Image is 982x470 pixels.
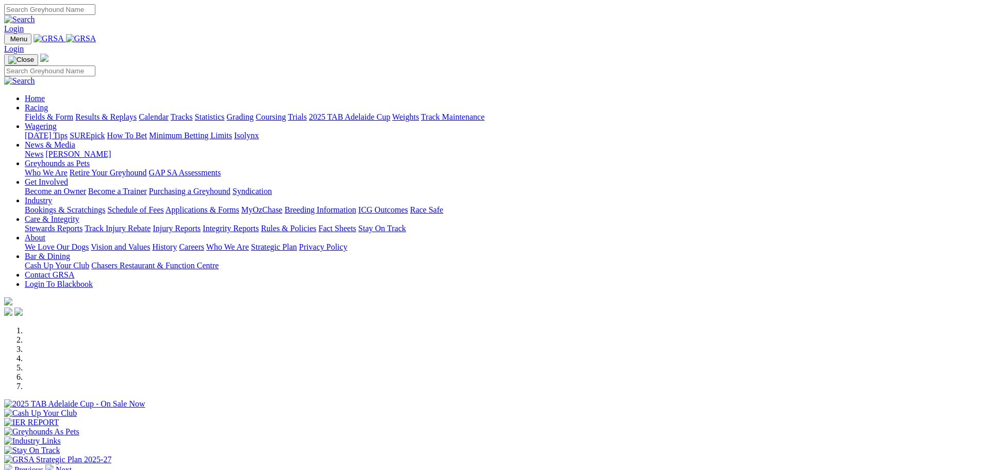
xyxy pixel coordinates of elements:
a: Breeding Information [285,205,356,214]
img: GRSA [66,34,96,43]
a: Bar & Dining [25,252,70,261]
a: Rules & Policies [261,224,317,233]
a: Schedule of Fees [107,205,163,214]
a: Become a Trainer [88,187,147,196]
a: Race Safe [410,205,443,214]
img: Search [4,76,35,86]
a: Login To Blackbook [25,280,93,288]
input: Search [4,66,95,76]
a: Track Maintenance [421,112,485,121]
img: Industry Links [4,436,61,446]
a: Careers [179,242,204,251]
a: Login [4,44,24,53]
img: GRSA [34,34,64,43]
a: Tracks [171,112,193,121]
a: Care & Integrity [25,215,79,223]
a: How To Bet [107,131,147,140]
a: Calendar [139,112,169,121]
a: Vision and Values [91,242,150,251]
a: ICG Outcomes [358,205,408,214]
div: Racing [25,112,978,122]
a: Injury Reports [153,224,201,233]
a: Greyhounds as Pets [25,159,90,168]
img: Greyhounds As Pets [4,427,79,436]
a: Who We Are [25,168,68,177]
a: About [25,233,45,242]
img: facebook.svg [4,307,12,316]
img: IER REPORT [4,418,59,427]
a: Grading [227,112,254,121]
a: Get Involved [25,177,68,186]
img: GRSA Strategic Plan 2025-27 [4,455,111,464]
button: Toggle navigation [4,34,31,44]
div: Industry [25,205,978,215]
a: Chasers Restaurant & Function Centre [91,261,219,270]
a: Track Injury Rebate [85,224,151,233]
a: MyOzChase [241,205,282,214]
div: Care & Integrity [25,224,978,233]
a: News & Media [25,140,75,149]
a: Strategic Plan [251,242,297,251]
a: Fact Sheets [319,224,356,233]
div: Wagering [25,131,978,140]
a: Fields & Form [25,112,73,121]
img: 2025 TAB Adelaide Cup - On Sale Now [4,399,145,409]
a: Isolynx [234,131,259,140]
a: SUREpick [70,131,105,140]
img: twitter.svg [14,307,23,316]
a: Applications & Forms [165,205,239,214]
a: Purchasing a Greyhound [149,187,230,196]
a: Minimum Betting Limits [149,131,232,140]
a: [PERSON_NAME] [45,150,111,158]
a: We Love Our Dogs [25,242,89,251]
a: Cash Up Your Club [25,261,89,270]
a: History [152,242,177,251]
a: Racing [25,103,48,112]
a: Stay On Track [358,224,406,233]
div: Greyhounds as Pets [25,168,978,177]
img: Search [4,15,35,24]
a: Industry [25,196,52,205]
img: logo-grsa-white.png [40,54,48,62]
a: GAP SA Assessments [149,168,221,177]
a: Privacy Policy [299,242,347,251]
div: News & Media [25,150,978,159]
a: [DATE] Tips [25,131,68,140]
a: News [25,150,43,158]
img: Close [8,56,34,64]
a: Contact GRSA [25,270,74,279]
span: Menu [10,35,27,43]
div: Bar & Dining [25,261,978,270]
a: Coursing [256,112,286,121]
div: About [25,242,978,252]
button: Toggle navigation [4,54,38,66]
a: Weights [392,112,419,121]
a: Syndication [232,187,272,196]
div: Get Involved [25,187,978,196]
img: Cash Up Your Club [4,409,77,418]
a: Trials [288,112,307,121]
a: Bookings & Scratchings [25,205,105,214]
a: Integrity Reports [203,224,259,233]
a: Wagering [25,122,57,131]
a: Results & Replays [75,112,137,121]
a: Statistics [195,112,225,121]
a: Retire Your Greyhound [70,168,147,177]
img: Stay On Track [4,446,60,455]
a: Home [25,94,45,103]
input: Search [4,4,95,15]
img: logo-grsa-white.png [4,297,12,305]
a: Login [4,24,24,33]
a: Become an Owner [25,187,86,196]
a: Stewards Reports [25,224,82,233]
a: 2025 TAB Adelaide Cup [309,112,390,121]
a: Who We Are [206,242,249,251]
